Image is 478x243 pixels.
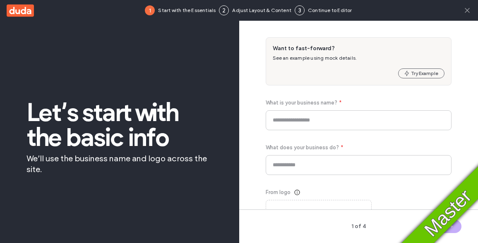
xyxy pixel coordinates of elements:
span: Adjust Layout & Content [232,7,291,14]
div: 1 [145,5,155,15]
span: Continue to Editor [308,7,352,14]
button: Try Example [398,68,444,78]
span: 1 of 4 [328,222,389,231]
span: What is your business name? [266,99,337,107]
span: From logo [266,188,291,197]
span: Start with the Essentials [158,7,216,14]
span: Let’s start with the basic info [26,100,213,150]
div: 2 [219,5,229,15]
span: What does your business do? [266,143,339,152]
div: 3 [295,5,305,15]
span: Want to fast-forward? [273,44,445,53]
span: See an example using mock details. [273,55,357,61]
span: We’ll use the business name and logo across the site. [26,153,213,175]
